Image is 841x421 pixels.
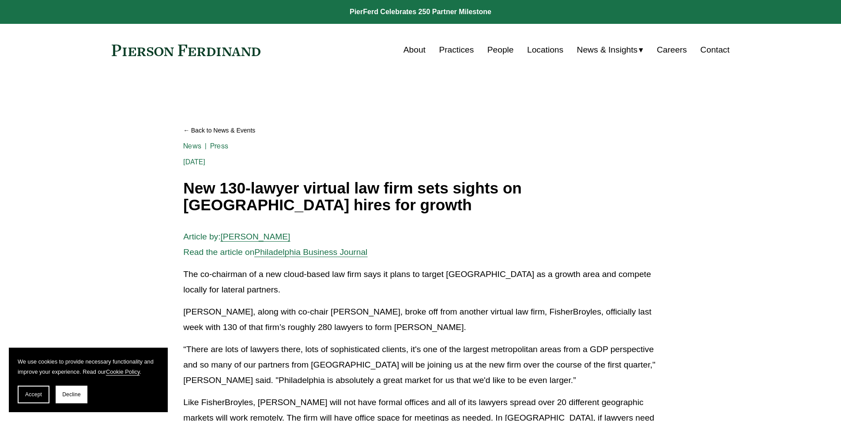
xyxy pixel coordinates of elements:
a: People [487,42,514,58]
a: Cookie Policy [106,368,140,375]
a: Press [210,142,228,150]
a: Back to News & Events [183,123,657,138]
a: Contact [700,42,729,58]
span: Article by: [183,232,220,241]
section: Cookie banner [9,348,168,412]
a: News [183,142,201,150]
span: Read the article on [183,247,254,257]
a: Philadelphia Business Journal [254,247,367,257]
a: [PERSON_NAME] [221,232,290,241]
a: About [404,42,426,58]
a: folder dropdown [577,42,644,58]
span: Decline [62,391,81,398]
span: [DATE] [183,158,205,166]
a: Locations [527,42,563,58]
span: Accept [25,391,42,398]
span: News & Insights [577,42,638,58]
button: Decline [56,386,87,403]
p: The co-chairman of a new cloud-based law firm says it plans to target [GEOGRAPHIC_DATA] as a grow... [183,267,657,297]
p: We use cookies to provide necessary functionality and improve your experience. Read our . [18,357,159,377]
button: Accept [18,386,49,403]
a: Practices [439,42,474,58]
p: [PERSON_NAME], along with co-chair [PERSON_NAME], broke off from another virtual law firm, Fisher... [183,304,657,335]
a: Careers [657,42,687,58]
h1: New 130-lawyer virtual law firm sets sights on [GEOGRAPHIC_DATA] hires for growth [183,180,657,214]
p: “There are lots of lawyers there, lots of sophisticated clients, it's one of the largest metropol... [183,342,657,388]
